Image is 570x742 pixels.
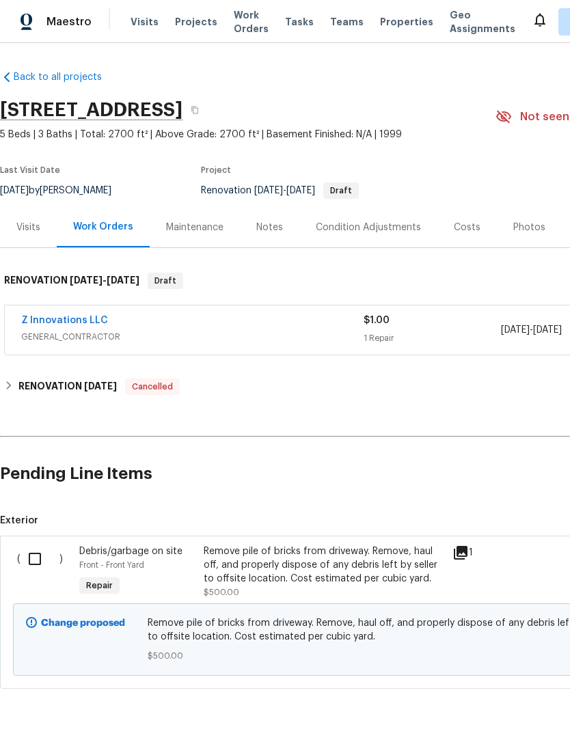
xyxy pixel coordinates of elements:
[364,331,500,345] div: 1 Repair
[16,221,40,234] div: Visits
[286,186,315,195] span: [DATE]
[316,221,421,234] div: Condition Adjustments
[84,381,117,391] span: [DATE]
[182,98,207,122] button: Copy Address
[256,221,283,234] div: Notes
[254,186,315,195] span: -
[285,17,314,27] span: Tasks
[454,221,480,234] div: Costs
[73,220,133,234] div: Work Orders
[21,330,364,344] span: GENERAL_CONTRACTOR
[149,274,182,288] span: Draft
[533,325,562,335] span: [DATE]
[501,323,562,337] span: -
[452,545,506,561] div: 1
[4,273,139,289] h6: RENOVATION
[21,316,108,325] a: Z Innovations LLC
[201,186,359,195] span: Renovation
[70,275,103,285] span: [DATE]
[450,8,515,36] span: Geo Assignments
[126,380,178,394] span: Cancelled
[330,15,364,29] span: Teams
[70,275,139,285] span: -
[18,379,117,395] h6: RENOVATION
[201,166,231,174] span: Project
[79,561,144,569] span: Front - Front Yard
[204,545,444,586] div: Remove pile of bricks from driveway. Remove, haul off, and properly dispose of any debris left by...
[107,275,139,285] span: [DATE]
[364,316,390,325] span: $1.00
[380,15,433,29] span: Properties
[81,579,118,592] span: Repair
[13,540,75,603] div: ( )
[131,15,159,29] span: Visits
[175,15,217,29] span: Projects
[166,221,223,234] div: Maintenance
[501,325,530,335] span: [DATE]
[513,221,545,234] div: Photos
[41,618,125,628] b: Change proposed
[204,588,239,596] span: $500.00
[79,547,182,556] span: Debris/garbage on site
[325,187,357,195] span: Draft
[46,15,92,29] span: Maestro
[254,186,283,195] span: [DATE]
[234,8,269,36] span: Work Orders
